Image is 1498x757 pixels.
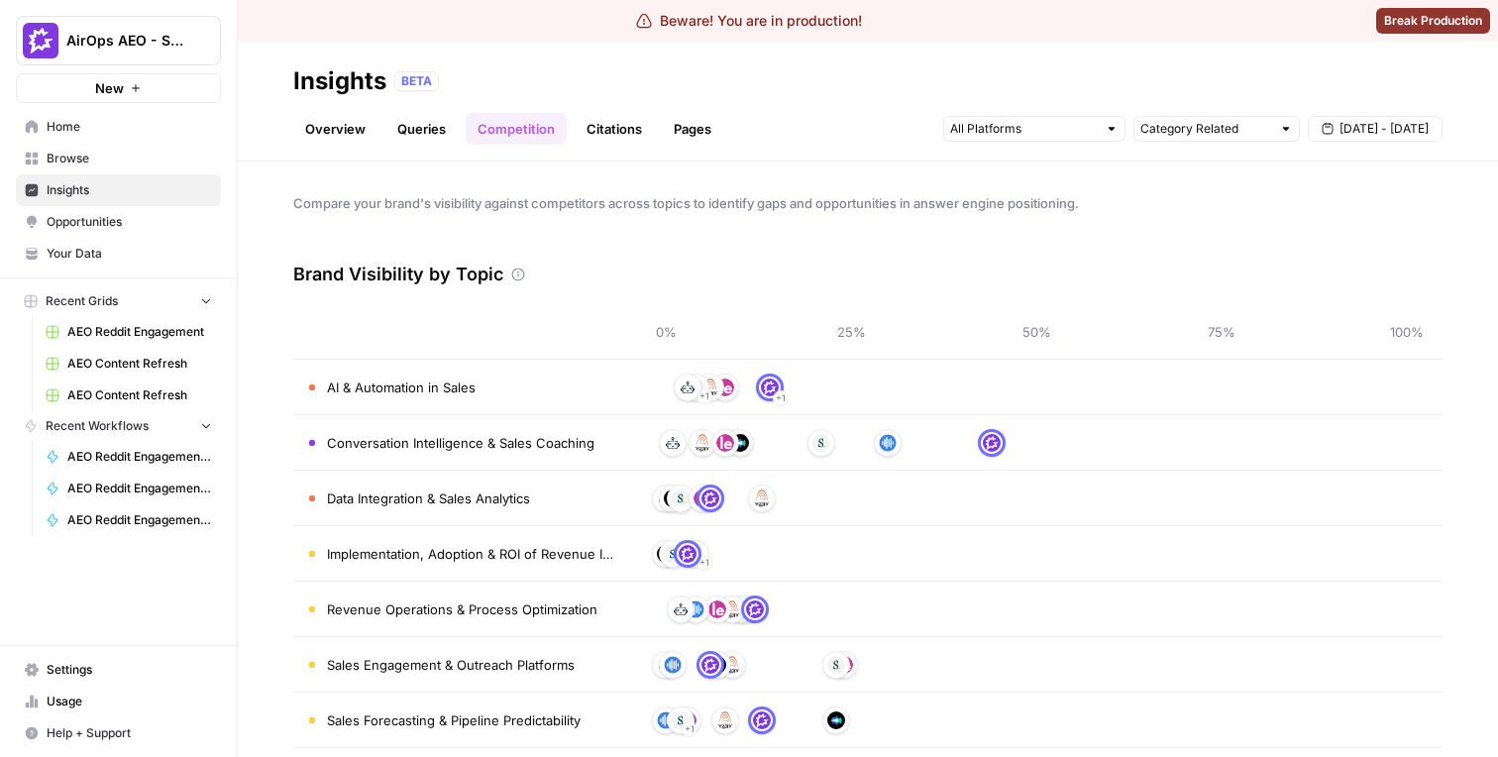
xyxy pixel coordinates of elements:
span: Sales Forecasting & Pipeline Predictability [327,710,581,730]
span: Recent Grids [46,292,118,310]
img: w6cjb6u2gvpdnjw72qw8i2q5f3eb [983,434,1001,452]
span: + 1 [685,719,695,739]
a: Opportunities [16,206,221,238]
a: Competition [466,113,567,145]
button: Recent Grids [16,286,221,316]
span: Break Production [1384,12,1482,30]
img: h6qlr8a97mop4asab8l5qtldq2wv [657,545,675,563]
span: Compare your brand's visibility against competitors across topics to identify gaps and opportunit... [293,193,1443,213]
img: khqciriqz2uga3pxcoz8d1qji9pc [664,656,682,674]
img: khqciriqz2uga3pxcoz8d1qji9pc [657,711,675,729]
span: New [95,78,124,98]
img: w6cjb6u2gvpdnjw72qw8i2q5f3eb [746,600,764,618]
span: Browse [47,150,212,167]
img: h6qlr8a97mop4asab8l5qtldq2wv [827,711,845,729]
a: AEO Reddit Engagement - Fork [37,473,221,504]
span: Opportunities [47,213,212,231]
a: AEO Content Refresh [37,379,221,411]
a: Citations [575,113,654,145]
img: w5j8drkl6vorx9oircl0z03rjk9p [694,489,711,507]
div: BETA [394,71,439,91]
button: Recent Workflows [16,411,221,441]
img: h6qlr8a97mop4asab8l5qtldq2wv [731,434,749,452]
button: Help + Support [16,717,221,749]
input: Category Related [1140,119,1271,139]
span: Conversation Intelligence & Sales Coaching [327,433,594,453]
a: Queries [385,113,458,145]
span: 50% [1016,322,1056,342]
span: Sales Engagement & Outreach Platforms [327,655,575,675]
a: Home [16,111,221,143]
span: Usage [47,693,212,710]
img: m91aa644vh47mb0y152o0kapheco [679,378,696,396]
img: e001jt87q6ctylcrzboubucy6uux [723,600,741,618]
button: New [16,73,221,103]
span: + 1 [699,386,709,406]
button: [DATE] - [DATE] [1308,116,1443,142]
div: Insights [293,65,386,97]
img: m91aa644vh47mb0y152o0kapheco [672,600,690,618]
img: khqciriqz2uga3pxcoz8d1qji9pc [687,600,704,618]
img: AirOps AEO - Single Brand (Gong) Logo [23,23,58,58]
img: e001jt87q6ctylcrzboubucy6uux [701,378,719,396]
a: AEO Content Refresh [37,348,221,379]
span: Implementation, Adoption & ROI of Revenue Intelligence Platforms [327,544,614,564]
img: e001jt87q6ctylcrzboubucy6uux [723,656,741,674]
button: Workspace: AirOps AEO - Single Brand (Gong) [16,16,221,65]
a: AEO Reddit Engagement - Fork [37,441,221,473]
span: 100% [1387,322,1427,342]
span: Data Integration & Sales Analytics [327,488,530,508]
img: w5j8drkl6vorx9oircl0z03rjk9p [716,378,734,396]
span: 0% [646,322,686,342]
a: Settings [16,654,221,686]
a: Overview [293,113,377,145]
img: vpq3xj2nnch2e2ivhsgwmf7hbkjf [812,434,830,452]
img: w6cjb6u2gvpdnjw72qw8i2q5f3eb [761,378,779,396]
span: Recent Workflows [46,417,149,435]
img: e001jt87q6ctylcrzboubucy6uux [694,434,711,452]
a: AEO Reddit Engagement - Fork [37,504,221,536]
img: w6cjb6u2gvpdnjw72qw8i2q5f3eb [679,545,696,563]
button: Break Production [1376,8,1490,34]
img: vpq3xj2nnch2e2ivhsgwmf7hbkjf [827,656,845,674]
a: Your Data [16,238,221,270]
a: AEO Reddit Engagement [37,316,221,348]
span: AEO Content Refresh [67,355,212,373]
span: AEO Reddit Engagement [67,323,212,341]
a: Usage [16,686,221,717]
input: All Platforms [950,119,1097,139]
span: AEO Reddit Engagement - Fork [67,480,212,497]
img: w5j8drkl6vorx9oircl0z03rjk9p [708,600,726,618]
img: khqciriqz2uga3pxcoz8d1qji9pc [879,434,897,452]
span: AirOps AEO - Single Brand (Gong) [66,31,186,51]
img: vpq3xj2nnch2e2ivhsgwmf7hbkjf [672,489,690,507]
span: 25% [831,322,871,342]
span: [DATE] - [DATE] [1339,120,1429,138]
span: AEO Reddit Engagement - Fork [67,448,212,466]
img: e001jt87q6ctylcrzboubucy6uux [753,489,771,507]
img: h6qlr8a97mop4asab8l5qtldq2wv [664,489,682,507]
img: w6cjb6u2gvpdnjw72qw8i2q5f3eb [701,656,719,674]
span: + 1 [699,553,709,573]
a: Insights [16,174,221,206]
img: vpq3xj2nnch2e2ivhsgwmf7hbkjf [664,545,682,563]
span: Your Data [47,245,212,263]
img: vpq3xj2nnch2e2ivhsgwmf7hbkjf [672,711,690,729]
img: w6cjb6u2gvpdnjw72qw8i2q5f3eb [701,489,719,507]
span: AEO Content Refresh [67,386,212,404]
a: Browse [16,143,221,174]
h3: Brand Visibility by Topic [293,261,503,288]
span: Settings [47,661,212,679]
span: 75% [1202,322,1241,342]
img: w5j8drkl6vorx9oircl0z03rjk9p [716,434,734,452]
a: Pages [662,113,723,145]
span: + 1 [776,388,786,408]
img: m91aa644vh47mb0y152o0kapheco [664,434,682,452]
span: Help + Support [47,724,212,742]
span: Insights [47,181,212,199]
span: Revenue Operations & Process Optimization [327,599,597,619]
div: Beware! You are in production! [636,11,862,31]
img: m91aa644vh47mb0y152o0kapheco [657,489,675,507]
img: e001jt87q6ctylcrzboubucy6uux [716,711,734,729]
span: Home [47,118,212,136]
